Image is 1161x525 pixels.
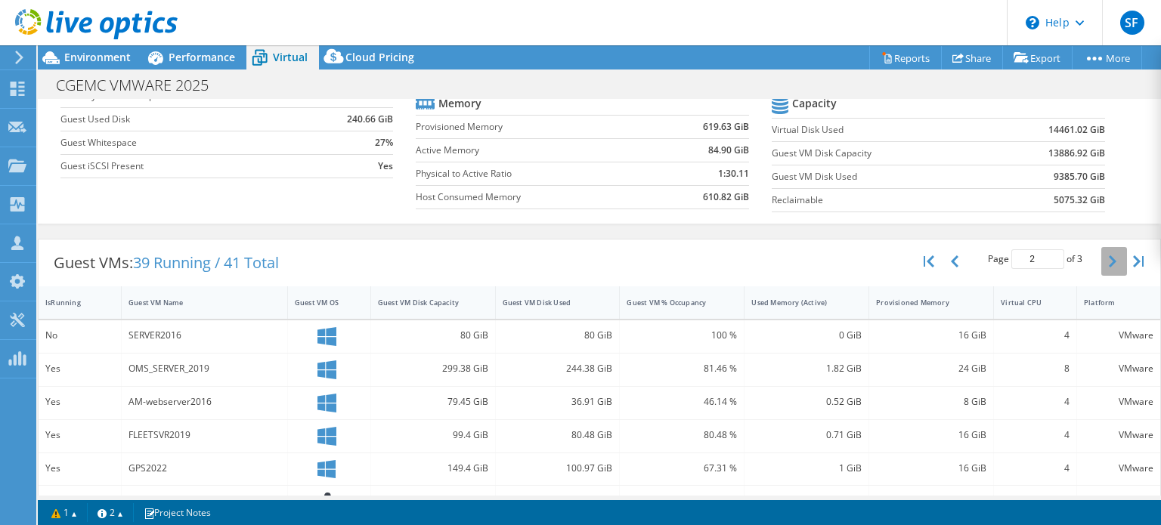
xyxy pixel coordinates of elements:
[1084,394,1153,410] div: VMware
[503,493,613,509] div: 12.73 GiB
[503,298,595,307] div: Guest VM Disk Used
[876,327,986,344] div: 16 GiB
[627,493,737,509] div: 19.9 %
[627,427,737,443] div: 80.48 %
[45,327,114,344] div: No
[792,96,837,111] b: Capacity
[375,135,393,150] b: 27%
[378,360,488,377] div: 299.38 GiB
[751,327,862,344] div: 0 GiB
[772,169,989,184] label: Guest VM Disk Used
[718,166,749,181] b: 1:30.11
[378,298,470,307] div: Guest VM Disk Capacity
[503,460,613,477] div: 100.97 GiB
[627,360,737,377] div: 81.46 %
[416,166,652,181] label: Physical to Active Ratio
[128,427,280,443] div: FLEETSVR2019
[503,427,613,443] div: 80.48 GiB
[751,493,862,509] div: 0.6 GiB
[345,50,414,64] span: Cloud Pricing
[1084,327,1153,344] div: VMware
[772,122,989,137] label: Virtual Disk Used
[45,460,114,477] div: Yes
[988,249,1082,269] span: Page of
[751,298,844,307] div: Used Memory (Active)
[128,394,280,410] div: AM-webserver2016
[347,112,393,127] b: 240.66 GiB
[627,460,737,477] div: 67.31 %
[39,239,294,286] div: Guest VMs:
[1054,169,1105,184] b: 9385.70 GiB
[378,427,488,443] div: 99.4 GiB
[1084,360,1153,377] div: VMware
[876,493,986,509] div: 8 GiB
[503,394,613,410] div: 36.91 GiB
[87,503,134,522] a: 2
[876,298,968,307] div: Provisioned Memory
[876,427,986,443] div: 16 GiB
[378,159,393,174] b: Yes
[60,112,314,127] label: Guest Used Disk
[133,503,221,522] a: Project Notes
[751,427,862,443] div: 0.71 GiB
[503,327,613,344] div: 80 GiB
[1011,249,1064,269] input: jump to page
[751,360,862,377] div: 1.82 GiB
[1026,16,1039,29] svg: \n
[1001,360,1070,377] div: 8
[128,460,280,477] div: GPS2022
[49,77,232,94] h1: CGEMC VMWARE 2025
[1048,122,1105,137] b: 14461.02 GiB
[45,298,96,307] div: IsRunning
[1084,427,1153,443] div: VMware
[128,360,280,377] div: OMS_SERVER_2019
[128,298,262,307] div: Guest VM Name
[876,394,986,410] div: 8 GiB
[438,96,481,111] b: Memory
[1002,46,1073,69] a: Export
[869,46,942,69] a: Reports
[1077,252,1082,265] span: 3
[60,135,314,150] label: Guest Whitespace
[169,50,235,64] span: Performance
[378,460,488,477] div: 149.4 GiB
[45,427,114,443] div: Yes
[751,460,862,477] div: 1 GiB
[64,50,131,64] span: Environment
[941,46,1003,69] a: Share
[41,503,88,522] a: 1
[1084,493,1153,509] div: VMware
[128,493,280,509] div: SBC1
[416,119,652,134] label: Provisioned Memory
[1048,146,1105,161] b: 13886.92 GiB
[416,190,652,205] label: Host Consumed Memory
[627,327,737,344] div: 100 %
[708,143,749,158] b: 84.90 GiB
[1001,298,1051,307] div: Virtual CPU
[1001,394,1070,410] div: 4
[1054,193,1105,208] b: 5075.32 GiB
[1084,298,1135,307] div: Platform
[45,360,114,377] div: Yes
[627,394,737,410] div: 46.14 %
[1001,460,1070,477] div: 4
[772,193,989,208] label: Reclaimable
[627,298,719,307] div: Guest VM % Occupancy
[60,159,314,174] label: Guest iSCSI Present
[273,50,308,64] span: Virtual
[703,119,749,134] b: 619.63 GiB
[45,493,114,509] div: Yes
[1001,427,1070,443] div: 4
[45,394,114,410] div: Yes
[378,327,488,344] div: 80 GiB
[503,360,613,377] div: 244.38 GiB
[378,394,488,410] div: 79.45 GiB
[133,252,279,273] span: 39 Running / 41 Total
[1001,493,1070,509] div: 4
[1001,327,1070,344] div: 4
[416,143,652,158] label: Active Memory
[876,360,986,377] div: 24 GiB
[1084,460,1153,477] div: VMware
[703,190,749,205] b: 610.82 GiB
[1072,46,1142,69] a: More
